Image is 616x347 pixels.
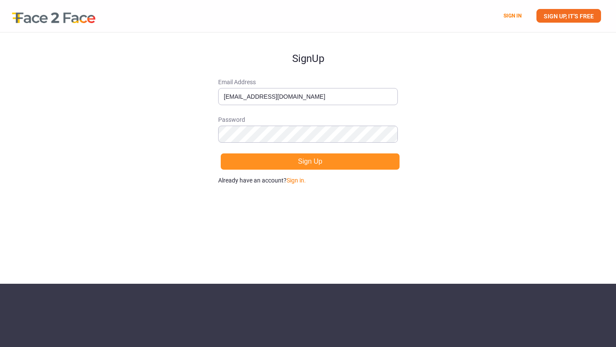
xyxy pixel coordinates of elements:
[287,177,306,184] a: Sign in.
[503,13,521,19] a: SIGN IN
[220,153,400,170] button: Sign Up
[218,32,398,64] h1: Sign Up
[218,88,398,105] input: Email Address
[218,126,398,143] input: Password
[218,115,398,124] span: Password
[536,9,601,23] a: SIGN UP, IT'S FREE
[218,176,398,185] p: Already have an account?
[218,78,398,86] span: Email Address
